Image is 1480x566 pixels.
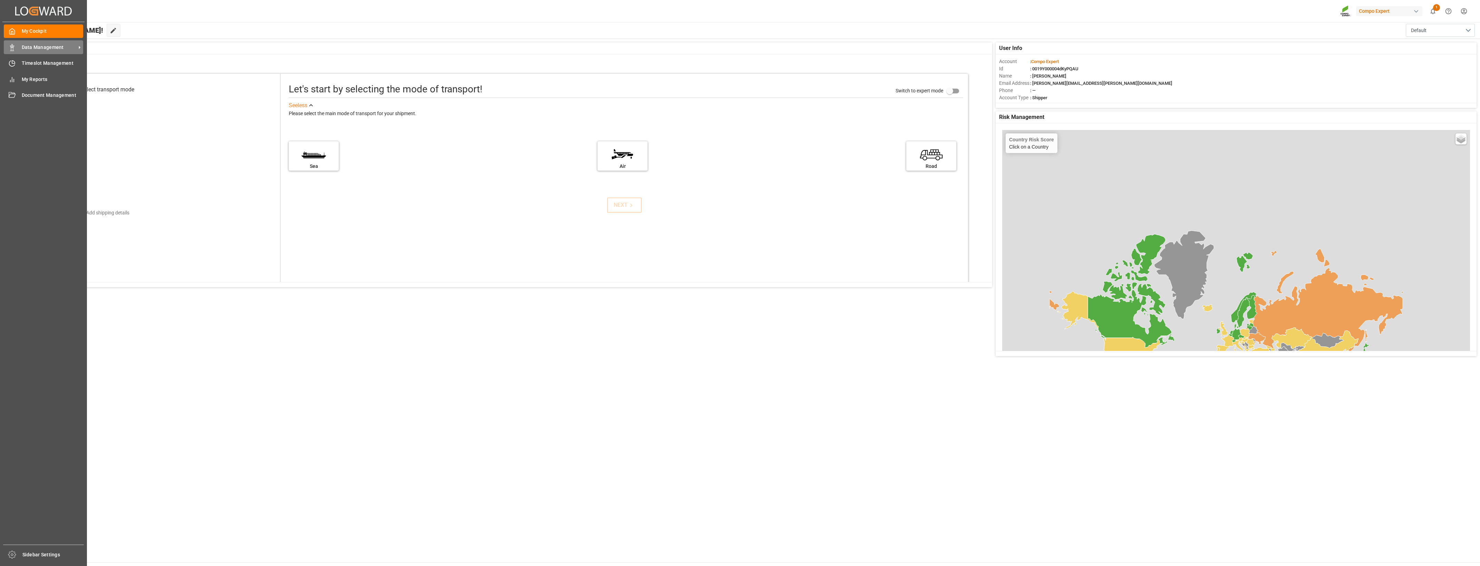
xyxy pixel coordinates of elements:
div: Road [910,163,953,170]
a: Document Management [4,89,83,102]
div: See less [289,101,307,110]
div: Compo Expert [1356,6,1422,16]
img: Screenshot%202023-09-29%20at%2010.02.21.png_1712312052.png [1340,5,1351,17]
h4: Country Risk Score [1009,137,1054,142]
span: : [1030,59,1059,64]
div: Please select the main mode of transport for your shipment. [289,110,963,118]
span: Id [999,65,1030,72]
span: : [PERSON_NAME] [1030,73,1066,79]
span: Switch to expert mode [896,88,943,93]
span: : Shipper [1030,95,1047,100]
a: My Reports [4,72,83,86]
button: show 1 new notifications [1425,3,1441,19]
span: Account [999,58,1030,65]
a: My Cockpit [4,24,83,38]
div: Let's start by selecting the mode of transport! [289,82,482,97]
div: Sea [292,163,335,170]
span: Risk Management [999,113,1044,121]
span: Name [999,72,1030,80]
span: 1 [1433,4,1440,11]
div: Select transport mode [81,85,134,94]
span: My Reports [22,76,83,83]
button: Help Center [1441,3,1456,19]
button: open menu [1406,24,1475,37]
a: Layers [1456,133,1467,144]
a: Timeslot Management [4,57,83,70]
span: My Cockpit [22,28,83,35]
span: Timeslot Management [22,60,83,67]
span: Account Type [999,94,1030,101]
span: Hello [PERSON_NAME]! [29,24,103,37]
div: Click on a Country [1009,137,1054,150]
span: Phone [999,87,1030,94]
span: Document Management [22,92,83,99]
span: Email Address [999,80,1030,87]
span: Sidebar Settings [22,551,84,558]
span: : 0019Y000004dKyPQAU [1030,66,1078,71]
button: NEXT [607,198,642,213]
span: : [PERSON_NAME][EMAIL_ADDRESS][PERSON_NAME][DOMAIN_NAME] [1030,81,1172,86]
span: Default [1411,27,1427,34]
span: Compo Expert [1031,59,1059,64]
span: Data Management [22,44,76,51]
button: Compo Expert [1356,4,1425,18]
span: : — [1030,88,1036,93]
div: Add shipping details [86,209,129,216]
div: NEXT [614,201,635,209]
div: Air [601,163,644,170]
span: User Info [999,44,1022,52]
